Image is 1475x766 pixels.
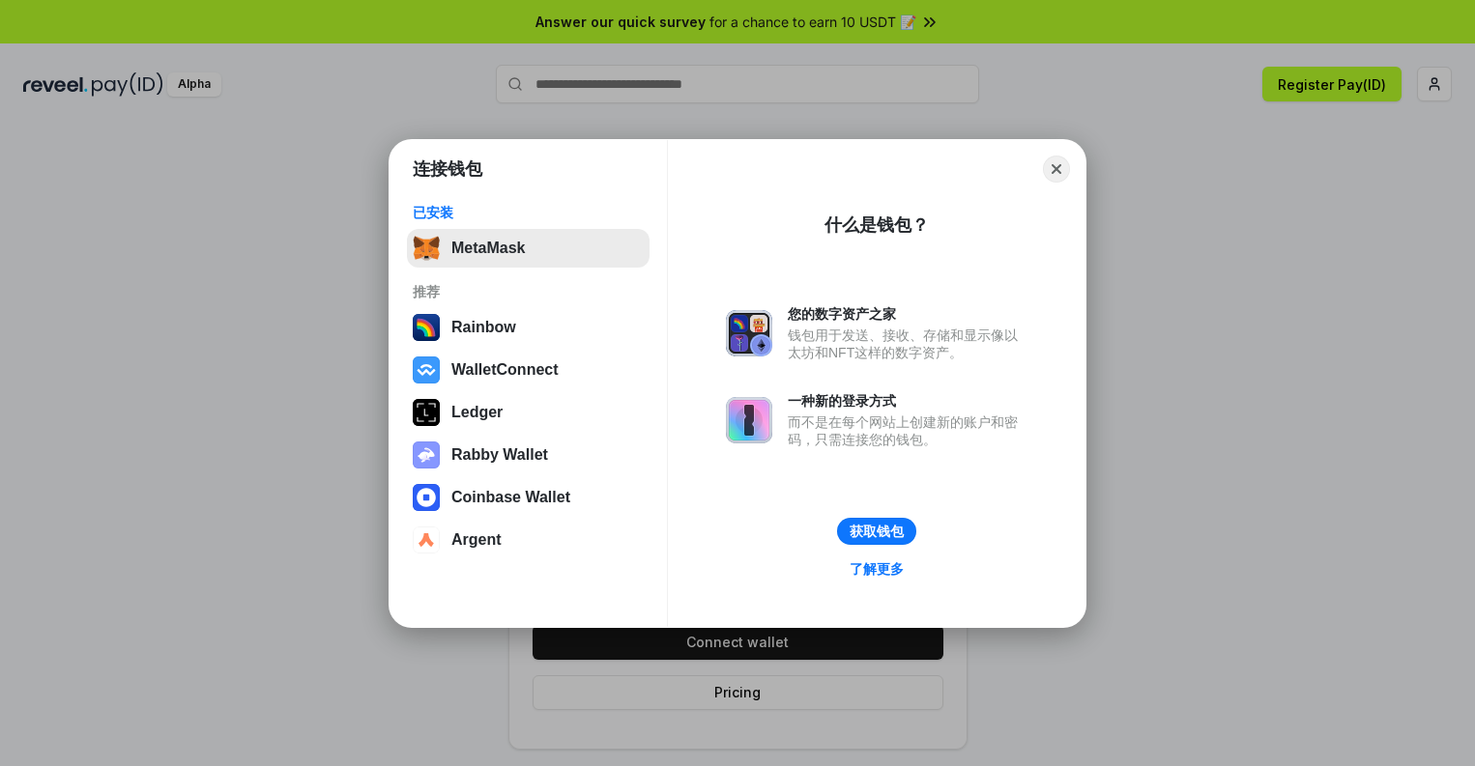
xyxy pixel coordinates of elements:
div: Rainbow [451,319,516,336]
div: WalletConnect [451,361,559,379]
button: 获取钱包 [837,518,916,545]
div: 什么是钱包？ [824,213,929,237]
button: MetaMask [407,229,650,268]
img: svg+xml,%3Csvg%20fill%3D%22none%22%20height%3D%2233%22%20viewBox%3D%220%200%2035%2033%22%20width%... [413,235,440,262]
button: Close [1043,156,1070,183]
button: Argent [407,521,650,559]
img: svg+xml,%3Csvg%20xmlns%3D%22http%3A%2F%2Fwww.w3.org%2F2000%2Fsvg%22%20fill%3D%22none%22%20viewBox... [413,441,440,468]
button: Rabby Wallet [407,436,650,474]
img: svg+xml,%3Csvg%20width%3D%2228%22%20height%3D%2228%22%20viewBox%3D%220%200%2028%2028%22%20fill%3D... [413,526,440,553]
button: WalletConnect [407,351,650,389]
h1: 连接钱包 [413,157,482,181]
div: 了解更多 [850,560,904,578]
div: 您的数字资产之家 [788,305,1027,323]
button: Ledger [407,393,650,432]
div: 推荐 [413,283,644,300]
div: Argent [451,531,502,549]
div: Rabby Wallet [451,446,548,464]
div: 一种新的登录方式 [788,392,1027,410]
img: svg+xml,%3Csvg%20xmlns%3D%22http%3A%2F%2Fwww.w3.org%2F2000%2Fsvg%22%20width%3D%2228%22%20height%3... [413,399,440,426]
div: 钱包用于发送、接收、存储和显示像以太坊和NFT这样的数字资产。 [788,326,1027,361]
img: svg+xml,%3Csvg%20xmlns%3D%22http%3A%2F%2Fwww.w3.org%2F2000%2Fsvg%22%20fill%3D%22none%22%20viewBox... [726,310,772,356]
img: svg+xml,%3Csvg%20width%3D%22120%22%20height%3D%22120%22%20viewBox%3D%220%200%20120%20120%22%20fil... [413,314,440,341]
a: 了解更多 [838,556,915,582]
img: svg+xml,%3Csvg%20width%3D%2228%22%20height%3D%2228%22%20viewBox%3D%220%200%2028%2028%22%20fill%3D... [413,484,440,511]
div: 已安装 [413,204,644,221]
img: svg+xml,%3Csvg%20width%3D%2228%22%20height%3D%2228%22%20viewBox%3D%220%200%2028%2028%22%20fill%3D... [413,356,440,383]
div: 而不是在每个网站上创建新的账户和密码，只需连接您的钱包。 [788,413,1027,448]
img: svg+xml,%3Csvg%20xmlns%3D%22http%3A%2F%2Fwww.w3.org%2F2000%2Fsvg%22%20fill%3D%22none%22%20viewBox... [726,397,772,443]
button: Coinbase Wallet [407,478,650,517]
button: Rainbow [407,308,650,347]
div: 获取钱包 [850,523,904,540]
div: MetaMask [451,240,525,257]
div: Ledger [451,404,503,421]
div: Coinbase Wallet [451,489,570,506]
